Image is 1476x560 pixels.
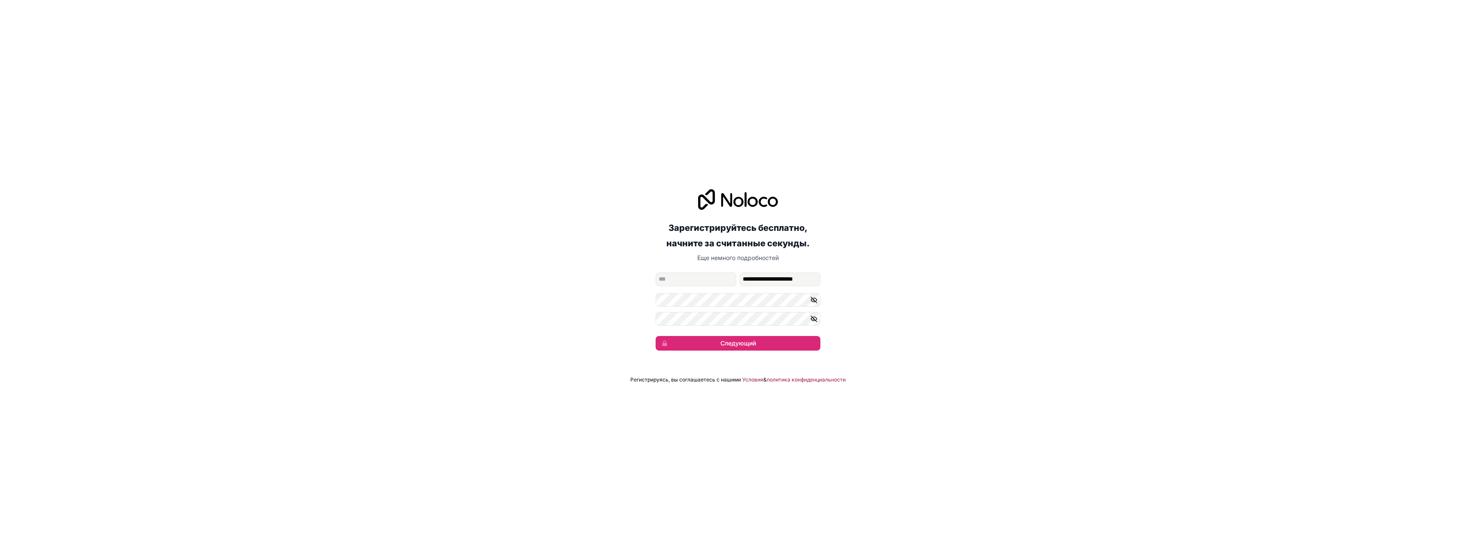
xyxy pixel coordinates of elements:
font: Регистрируясь, вы соглашаетесь с нашими [630,376,741,383]
input: собственное имя [656,272,736,286]
font: Еще немного подробностей [697,254,779,261]
input: Подтвердите пароль [656,312,820,326]
font: & [763,376,767,383]
button: Следующий [656,336,820,351]
font: Следующий [720,339,756,347]
input: фамилия [740,272,820,286]
input: Пароль [656,293,820,307]
a: политика конфиденциальности [767,376,846,383]
font: Зарегистрируйтесь бесплатно, начните за считанные секунды. [666,223,810,248]
a: Условия [742,376,763,383]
